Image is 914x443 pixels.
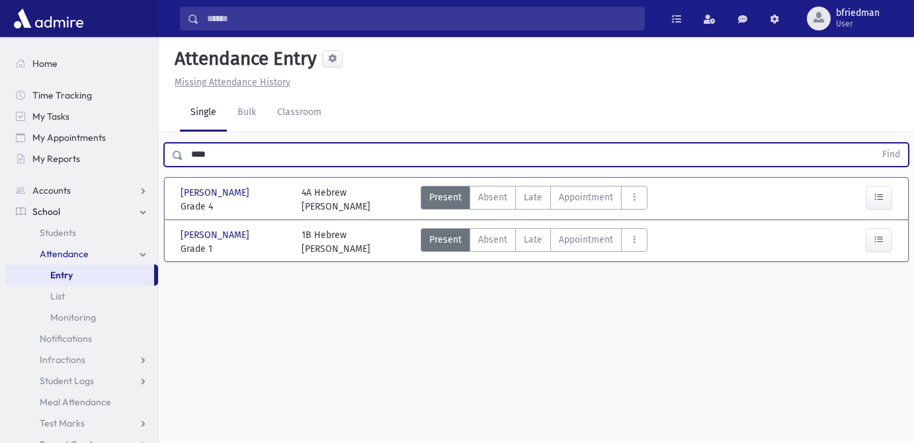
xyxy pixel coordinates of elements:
[5,180,158,201] a: Accounts
[5,243,158,264] a: Attendance
[40,227,76,239] span: Students
[181,200,288,214] span: Grade 4
[50,290,65,302] span: List
[32,153,80,165] span: My Reports
[524,190,542,204] span: Late
[227,95,267,132] a: Bulk
[180,95,227,132] a: Single
[524,233,542,247] span: Late
[836,19,880,29] span: User
[421,186,647,214] div: AttTypes
[40,354,85,366] span: Infractions
[559,233,613,247] span: Appointment
[302,186,370,214] div: 4A Hebrew [PERSON_NAME]
[11,5,87,32] img: AdmirePro
[169,77,290,88] a: Missing Attendance History
[874,143,908,166] button: Find
[559,190,613,204] span: Appointment
[478,233,507,247] span: Absent
[302,228,370,256] div: 1B Hebrew [PERSON_NAME]
[836,8,880,19] span: bfriedman
[32,184,71,196] span: Accounts
[40,375,94,387] span: Student Logs
[40,333,92,344] span: Notifications
[478,190,507,204] span: Absent
[32,206,60,218] span: School
[32,58,58,69] span: Home
[5,127,158,148] a: My Appointments
[5,148,158,169] a: My Reports
[5,201,158,222] a: School
[169,48,317,70] h5: Attendance Entry
[199,7,644,30] input: Search
[5,286,158,307] a: List
[5,307,158,328] a: Monitoring
[50,311,96,323] span: Monitoring
[181,228,252,242] span: [PERSON_NAME]
[40,417,85,429] span: Test Marks
[32,89,92,101] span: Time Tracking
[40,248,89,260] span: Attendance
[429,190,462,204] span: Present
[267,95,332,132] a: Classroom
[5,53,158,74] a: Home
[5,413,158,434] a: Test Marks
[5,391,158,413] a: Meal Attendance
[181,186,252,200] span: [PERSON_NAME]
[32,132,106,143] span: My Appointments
[175,77,290,88] u: Missing Attendance History
[181,242,288,256] span: Grade 1
[5,349,158,370] a: Infractions
[5,370,158,391] a: Student Logs
[50,269,73,281] span: Entry
[32,110,69,122] span: My Tasks
[5,106,158,127] a: My Tasks
[5,85,158,106] a: Time Tracking
[40,396,111,408] span: Meal Attendance
[5,264,154,286] a: Entry
[5,222,158,243] a: Students
[5,328,158,349] a: Notifications
[429,233,462,247] span: Present
[421,228,647,256] div: AttTypes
